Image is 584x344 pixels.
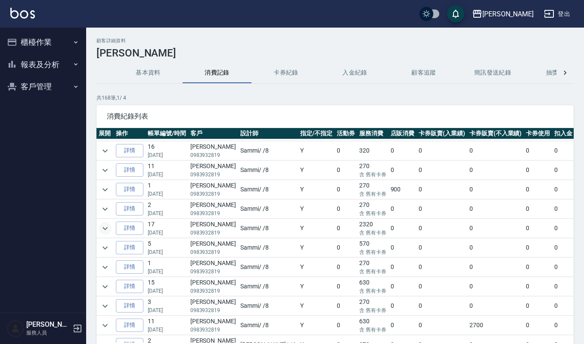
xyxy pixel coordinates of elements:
a: 詳情 [116,163,143,177]
td: [PERSON_NAME] [188,141,238,160]
img: Logo [10,8,35,19]
td: 1 [146,258,188,277]
button: [PERSON_NAME] [469,5,537,23]
td: Y [298,297,335,316]
p: 含 舊有卡券 [359,229,386,237]
p: 0983932819 [190,248,236,256]
h5: [PERSON_NAME] [26,320,70,329]
td: 11 [146,161,188,180]
td: 0 [388,277,417,296]
td: Sammi / /8 [238,141,298,160]
td: 270 [357,180,388,199]
p: [DATE] [148,171,186,178]
button: 櫃檯作業 [3,31,83,53]
td: 320 [357,141,388,160]
button: 入金紀錄 [320,63,389,83]
td: 0 [552,316,575,335]
td: 0 [524,200,552,219]
td: [PERSON_NAME] [188,180,238,199]
button: expand row [99,241,112,254]
td: 0 [552,258,575,277]
td: 0 [524,258,552,277]
p: 服務人員 [26,329,70,337]
th: 店販消費 [388,128,417,139]
a: 詳情 [116,222,143,235]
td: 0 [416,180,467,199]
button: expand row [99,203,112,216]
td: [PERSON_NAME] [188,161,238,180]
td: Y [298,316,335,335]
p: [DATE] [148,210,186,217]
td: [PERSON_NAME] [188,316,238,335]
td: 0 [416,258,467,277]
td: 0 [552,141,575,160]
button: 卡券紀錄 [252,63,320,83]
button: 登出 [541,6,574,22]
a: 詳情 [116,280,143,293]
td: Sammi / /8 [238,161,298,180]
p: [DATE] [148,326,186,334]
td: [PERSON_NAME] [188,200,238,219]
td: 0 [467,161,524,180]
p: 含 舊有卡券 [359,171,386,178]
p: 含 舊有卡券 [359,190,386,198]
td: 11 [146,316,188,335]
td: [PERSON_NAME] [188,297,238,316]
td: 0 [335,277,357,296]
td: [PERSON_NAME] [188,238,238,257]
p: 0983932819 [190,306,236,314]
td: 0 [524,141,552,160]
th: 客戶 [188,128,238,139]
td: Sammi / /8 [238,200,298,219]
td: 0 [335,180,357,199]
button: 消費記錄 [183,63,252,83]
td: Sammi / /8 [238,316,298,335]
td: 0 [467,200,524,219]
td: 2 [146,200,188,219]
td: 0 [388,238,417,257]
td: 0 [552,161,575,180]
button: expand row [99,300,112,313]
td: 0 [552,180,575,199]
a: 詳情 [116,299,143,313]
th: 操作 [114,128,146,139]
a: 詳情 [116,202,143,216]
td: Sammi / /8 [238,277,298,296]
td: 2320 [357,219,388,238]
p: 含 舊有卡券 [359,248,386,256]
th: 活動券 [335,128,357,139]
button: 基本資料 [114,63,183,83]
td: 3 [146,297,188,316]
p: 0983932819 [190,210,236,217]
p: 0983932819 [190,287,236,295]
td: 0 [552,200,575,219]
td: 0 [467,219,524,238]
td: [PERSON_NAME] [188,277,238,296]
td: 0 [467,180,524,199]
td: Y [298,277,335,296]
td: 0 [335,316,357,335]
td: 0 [416,141,467,160]
td: 15 [146,277,188,296]
th: 卡券販賣(不入業績) [467,128,524,139]
th: 卡券販賣(入業績) [416,128,467,139]
td: 0 [388,219,417,238]
p: 0983932819 [190,268,236,275]
a: 詳情 [116,241,143,254]
p: [DATE] [148,268,186,275]
td: 0 [524,238,552,257]
button: expand row [99,164,112,177]
td: 0 [552,277,575,296]
td: Sammi / /8 [238,219,298,238]
p: [DATE] [148,190,186,198]
p: [DATE] [148,287,186,295]
td: 630 [357,316,388,335]
div: [PERSON_NAME] [482,9,534,19]
td: 630 [357,277,388,296]
td: 0 [388,200,417,219]
td: 270 [357,161,388,180]
p: [DATE] [148,229,186,237]
p: [DATE] [148,151,186,159]
p: 共 168 筆, 1 / 4 [96,94,574,102]
p: 含 舊有卡券 [359,306,386,314]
